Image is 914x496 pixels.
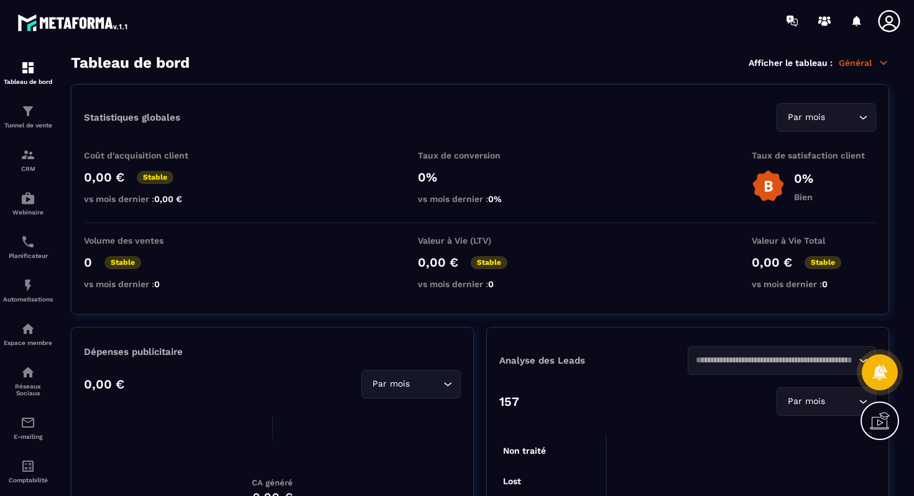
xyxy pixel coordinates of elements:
[488,194,502,204] span: 0%
[418,170,542,185] p: 0%
[688,346,876,375] div: Search for option
[84,194,208,204] p: vs mois dernier :
[777,387,876,416] div: Search for option
[3,449,53,493] a: accountantaccountantComptabilité
[805,256,841,269] p: Stable
[752,255,792,270] p: 0,00 €
[154,194,182,204] span: 0,00 €
[3,209,53,216] p: Webinaire
[21,147,35,162] img: formation
[794,171,813,186] p: 0%
[418,236,542,246] p: Valeur à Vie (LTV)
[3,78,53,85] p: Tableau de bord
[418,255,458,270] p: 0,00 €
[21,365,35,380] img: social-network
[84,279,208,289] p: vs mois dernier :
[794,192,813,202] p: Bien
[839,57,889,68] p: Général
[84,255,92,270] p: 0
[822,279,828,289] span: 0
[412,377,440,391] input: Search for option
[21,104,35,119] img: formation
[752,150,876,160] p: Taux de satisfaction client
[752,170,785,203] img: b-badge-o.b3b20ee6.svg
[499,355,688,366] p: Analyse des Leads
[3,296,53,303] p: Automatisations
[503,446,546,456] tspan: Non traité
[3,312,53,356] a: automationsautomationsEspace membre
[3,165,53,172] p: CRM
[3,181,53,225] a: automationsautomationsWebinaire
[84,236,208,246] p: Volume des ventes
[418,150,542,160] p: Taux de conversion
[154,279,160,289] span: 0
[418,194,542,204] p: vs mois dernier :
[21,278,35,293] img: automations
[137,171,173,184] p: Stable
[499,394,519,409] p: 157
[3,339,53,346] p: Espace membre
[3,94,53,138] a: formationformationTunnel de vente
[752,236,876,246] p: Valeur à Vie Total
[777,103,876,132] div: Search for option
[503,476,521,486] tspan: Lost
[488,279,494,289] span: 0
[418,279,542,289] p: vs mois dernier :
[21,191,35,206] img: automations
[3,433,53,440] p: E-mailing
[369,377,412,391] span: Par mois
[785,395,828,408] span: Par mois
[21,415,35,430] img: email
[3,477,53,484] p: Comptabilité
[84,346,461,357] p: Dépenses publicitaire
[21,60,35,75] img: formation
[3,225,53,269] a: schedulerschedulerPlanificateur
[3,122,53,129] p: Tunnel de vente
[21,321,35,336] img: automations
[71,54,190,71] h3: Tableau de bord
[84,377,124,392] p: 0,00 €
[3,356,53,406] a: social-networksocial-networkRéseaux Sociaux
[3,138,53,181] a: formationformationCRM
[785,111,828,124] span: Par mois
[471,256,507,269] p: Stable
[749,58,833,68] p: Afficher le tableau :
[21,459,35,474] img: accountant
[828,111,856,124] input: Search for option
[361,370,461,398] div: Search for option
[752,279,876,289] p: vs mois dernier :
[84,150,208,160] p: Coût d'acquisition client
[3,406,53,449] a: emailemailE-mailing
[21,234,35,249] img: scheduler
[84,170,124,185] p: 0,00 €
[3,51,53,94] a: formationformationTableau de bord
[84,112,180,123] p: Statistiques globales
[17,11,129,34] img: logo
[696,354,856,367] input: Search for option
[828,395,856,408] input: Search for option
[3,383,53,397] p: Réseaux Sociaux
[104,256,141,269] p: Stable
[3,269,53,312] a: automationsautomationsAutomatisations
[3,252,53,259] p: Planificateur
